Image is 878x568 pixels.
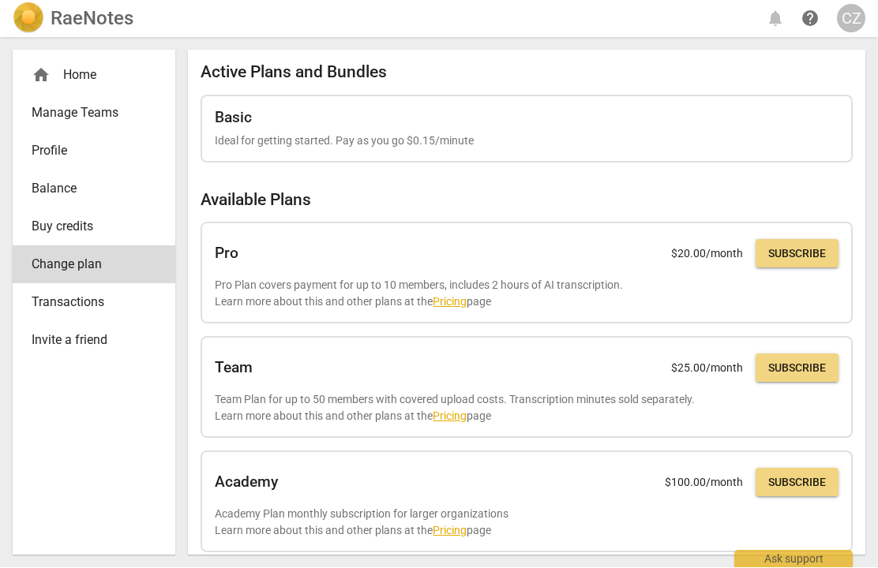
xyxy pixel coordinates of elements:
[756,240,839,268] button: Subscribe
[32,104,144,123] span: Manage Teams
[768,476,826,491] span: Subscribe
[13,246,175,284] a: Change plan
[801,9,820,28] span: help
[671,246,743,263] p: $ 20.00 /month
[13,57,175,95] div: Home
[13,322,175,360] a: Invite a friend
[215,245,238,263] h2: Pro
[756,354,839,383] button: Subscribe
[215,506,839,539] p: Academy Plan monthly subscription for larger organizations Learn more about this and other plans ...
[13,3,133,35] a: LogoRaeNotes
[215,392,839,424] p: Team Plan for up to 50 members with covered upload costs. Transcription minutes sold separately. ...
[32,218,144,237] span: Buy credits
[215,360,253,377] h2: Team
[13,95,175,133] a: Manage Teams
[215,133,839,150] p: Ideal for getting started. Pay as you go $0.15/minute
[768,361,826,377] span: Subscribe
[201,191,853,211] h2: Available Plans
[13,284,175,322] a: Transactions
[215,474,278,491] h2: Academy
[32,66,51,85] span: home
[32,66,144,85] div: Home
[32,256,144,275] span: Change plan
[433,296,467,308] a: Pricing
[13,208,175,246] a: Buy credits
[13,3,44,35] img: Logo
[215,278,839,310] p: Pro Plan covers payment for up to 10 members, includes 2 hours of AI transcription. Learn more ab...
[796,5,824,33] a: Help
[433,410,467,423] a: Pricing
[756,469,839,497] button: Subscribe
[32,293,144,312] span: Transactions
[433,525,467,537] a: Pricing
[837,5,865,33] button: CZ
[201,63,853,83] h2: Active Plans and Bundles
[734,551,853,568] div: Ask support
[671,361,743,377] p: $ 25.00 /month
[32,180,144,199] span: Balance
[13,170,175,208] a: Balance
[768,247,826,263] span: Subscribe
[32,331,144,350] span: Invite a friend
[32,142,144,161] span: Profile
[51,8,133,30] h2: RaeNotes
[13,133,175,170] a: Profile
[665,475,743,491] p: $ 100.00 /month
[215,110,252,127] h2: Basic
